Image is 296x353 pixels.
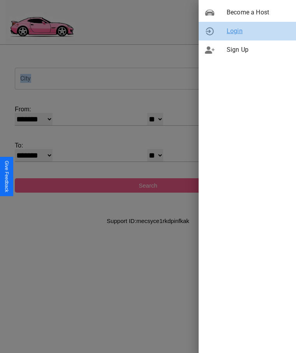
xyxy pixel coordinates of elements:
[199,3,296,22] div: Become a Host
[227,45,290,54] span: Sign Up
[199,40,296,59] div: Sign Up
[227,26,290,36] span: Login
[227,8,290,17] span: Become a Host
[4,161,9,192] div: Give Feedback
[199,22,296,40] div: Login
